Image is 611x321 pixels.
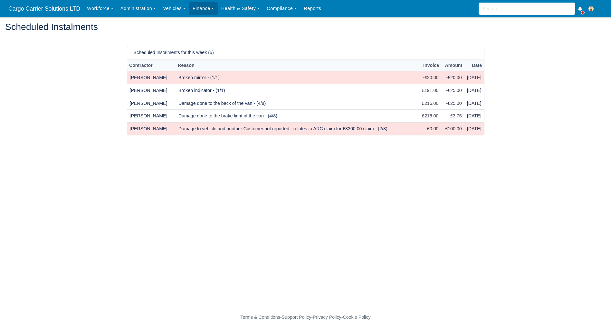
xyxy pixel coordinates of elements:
[5,2,83,15] span: Cargo Carrier Solutions LTD
[441,84,464,97] td: -£25.00
[127,60,176,71] th: Contractor
[134,50,214,55] h6: Scheduled Instalments for this week (5)
[0,17,611,38] div: Scheduled Instalments
[127,84,176,97] td: [PERSON_NAME]
[127,110,176,123] td: [PERSON_NAME]
[441,110,464,123] td: -£3.75
[127,71,176,84] td: [PERSON_NAME]
[419,60,441,71] th: Invoice
[313,315,341,320] a: Privacy Policy
[464,71,484,84] td: [DATE]
[441,97,464,110] td: -£25.00
[479,3,575,15] input: Search...
[263,2,300,15] a: Compliance
[240,315,280,320] a: Terms & Conditions
[176,60,419,71] th: Reason
[189,2,218,15] a: Finance
[419,123,441,135] td: £0.00
[419,110,441,123] td: £216.00
[464,123,484,135] td: [DATE]
[282,315,311,320] a: Support Policy
[579,290,611,321] iframe: Chat Widget
[122,314,489,321] div: - - -
[176,71,419,84] td: Broken mirror - (1/1)
[176,97,419,110] td: Damage done to the back of the van - (4/8)
[441,123,464,135] td: -£100.00
[441,71,464,84] td: -£20.00
[300,2,325,15] a: Reports
[419,97,441,110] td: £216.00
[176,84,419,97] td: Broken indicator - (1/1)
[343,315,370,320] a: Cookie Policy
[5,22,606,31] h2: Scheduled Instalments
[464,60,484,71] th: Date
[127,97,176,110] td: [PERSON_NAME]
[464,84,484,97] td: [DATE]
[218,2,263,15] a: Health & Safety
[127,123,176,135] td: [PERSON_NAME]
[159,2,189,15] a: Vehicles
[464,110,484,123] td: [DATE]
[5,3,83,15] a: Cargo Carrier Solutions LTD
[176,110,419,123] td: Damage done to the brake light of the van - (4/8)
[419,84,441,97] td: £191.00
[464,97,484,110] td: [DATE]
[83,2,117,15] a: Workforce
[176,123,419,135] td: Damage to vehicle and another Customer not reported - relates to ARC claim for £3300.00 claim - (...
[117,2,159,15] a: Administration
[441,60,464,71] th: Amount
[419,71,441,84] td: -£20.00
